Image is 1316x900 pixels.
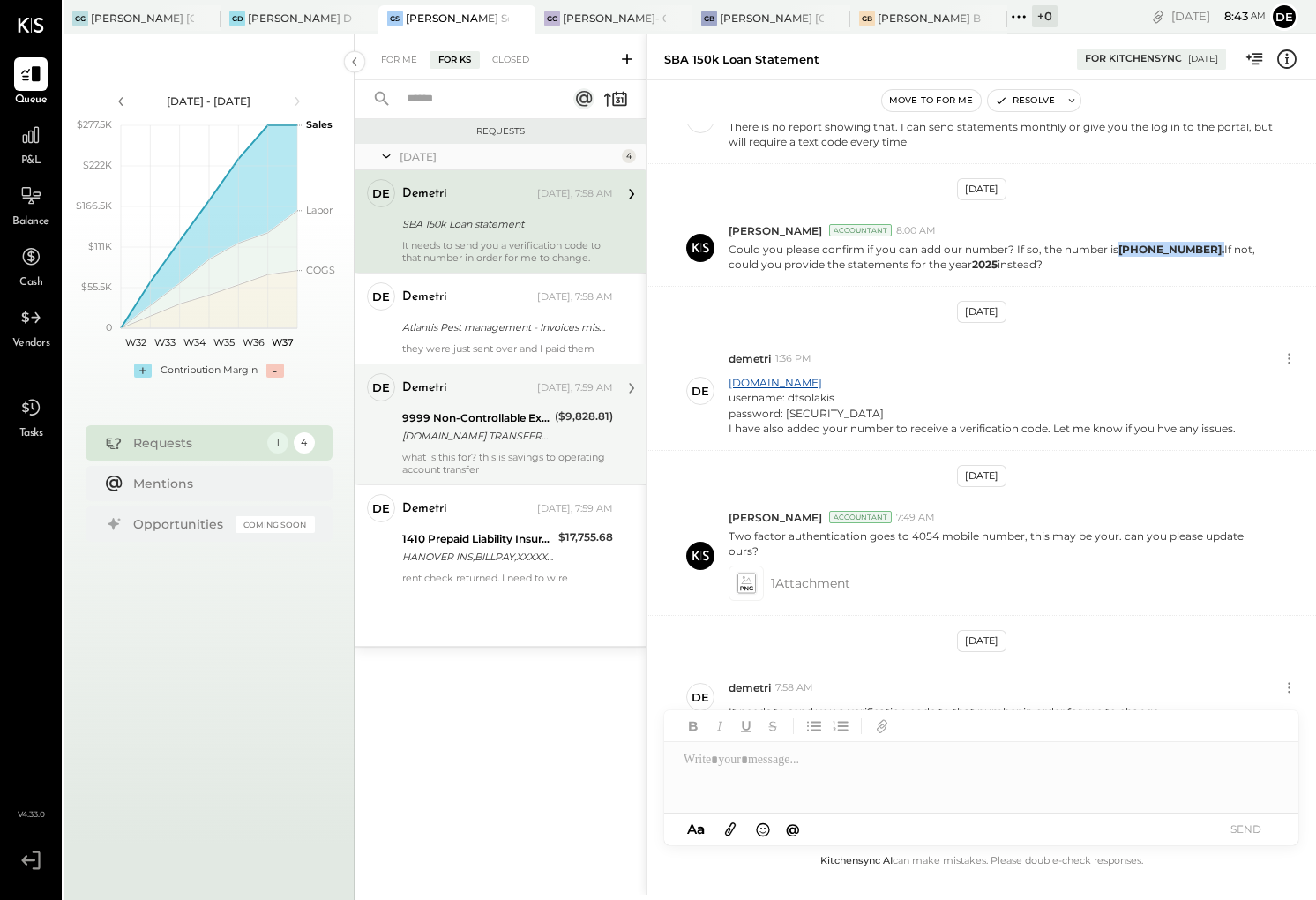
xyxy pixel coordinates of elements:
div: de [372,379,390,396]
div: [DATE] [400,149,617,164]
div: [DATE], 7:59 AM [537,502,613,516]
div: GB [859,11,875,26]
div: [DATE] [957,178,1006,200]
div: [PERSON_NAME] Downtown [248,11,351,26]
div: rent check returned. I need to wire [402,572,613,584]
button: Resolve [988,90,1062,111]
div: [DATE] [957,465,1006,487]
div: GS [387,11,403,26]
button: Move to for me [882,90,981,111]
div: + 0 [1032,5,1058,27]
div: password: [SECURITY_DATA] [729,406,1236,421]
div: ($9,828.81) [555,408,613,425]
button: Aa [682,820,710,839]
button: Underline [735,715,758,738]
div: [DATE] [957,301,1006,323]
button: Add URL [871,715,894,738]
div: [DOMAIN_NAME] TRANSFER FROM ACCT 231372691 XXXXXX5618 - BUSINESS MONEY MARKET SA [402,427,550,445]
span: 1:36 PM [775,352,811,366]
button: de [1270,3,1298,31]
text: 0 [106,321,112,334]
div: For Me [372,51,426,69]
div: SBA 150k Loan statement [664,51,819,68]
div: [PERSON_NAME]- Causeway [563,11,666,26]
text: W37 [271,336,293,349]
div: GD [229,11,245,26]
div: Opportunities [133,515,227,533]
span: [PERSON_NAME] [729,510,822,525]
div: what is this for? this is savings to operating account transfer [402,451,613,476]
div: [DATE] [1188,53,1218,65]
div: 1410 Prepaid Liability Insurance [402,530,553,548]
text: W35 [213,336,234,349]
div: demetri [402,289,447,306]
div: de [692,689,709,706]
text: W32 [124,336,146,349]
div: [PERSON_NAME] [GEOGRAPHIC_DATA] [91,11,194,26]
div: SBA 150k Loan statement [402,215,608,233]
div: [PERSON_NAME] Back Bay [878,11,981,26]
div: [DATE], 7:58 AM [537,187,613,201]
span: P&L [21,154,41,169]
span: demetri [729,351,771,366]
text: Labor [306,204,333,216]
div: Accountant [829,224,892,236]
span: 7:49 AM [896,511,935,525]
a: Balance [1,179,61,230]
div: GB [701,11,717,26]
span: Queue [15,93,48,109]
span: 7:58 AM [775,681,813,695]
div: they were just sent over and I paid them [402,342,613,355]
span: @ [786,821,800,837]
div: For KS [430,51,480,69]
button: SEND [1210,817,1281,841]
text: W36 [242,336,264,349]
b: [PHONE_NUMBER]. [1118,243,1224,256]
a: Cash [1,240,61,291]
div: [DATE], 7:59 AM [537,381,613,395]
p: It needs to send you a verification code to that number in order for me to change. [729,704,1162,719]
div: GG [72,11,88,26]
span: Cash [19,275,42,291]
a: Tasks [1,391,61,442]
a: Queue [1,57,61,109]
div: Contribution Margin [161,364,258,378]
text: Sales [306,118,333,131]
div: For KitchenSync [1085,52,1182,66]
div: + [134,364,152,378]
div: de [372,185,390,202]
div: Accountant [829,511,892,523]
div: username: dtsolakis [729,390,1236,405]
div: copy link [1149,7,1167,26]
text: $166.5K [76,199,112,212]
span: 1 Attachment [771,566,850,601]
span: a [697,821,705,837]
p: Could you please confirm if you can add our number? If so, the number is If not, could you provid... [729,242,1274,272]
button: Ordered List [829,715,852,738]
div: Requests [363,125,637,138]
div: de [372,500,390,517]
div: $17,755.68 [558,529,613,546]
strong: 2025 [972,258,998,271]
span: 8:00 AM [896,224,936,238]
div: [DATE] [957,630,1006,652]
span: [PERSON_NAME] [729,223,822,238]
button: Italic [708,715,731,738]
div: I have also added your number to receive a verification code. Let me know if you hve any issues. [729,421,1236,436]
div: Atlantis Pest management - Invoices missing in Aug-25 [402,319,608,336]
div: [DATE] - [DATE] [134,94,284,109]
text: $55.5K [81,281,112,293]
div: de [372,289,390,305]
span: demetri [729,680,771,695]
p: There is no report showing that. I can send statements monthly or give you the log in to the port... [729,119,1274,149]
div: [DATE], 7:58 AM [537,290,613,304]
a: P&L [1,118,61,169]
button: Unordered List [803,715,826,738]
a: Vendors [1,301,61,352]
div: 4 [294,432,315,454]
div: HANOVER INS,BILLPAY,XXXXXX0160 [402,548,553,566]
button: Bold [682,715,705,738]
text: $111K [88,240,112,252]
div: demetri [402,185,447,203]
p: Two factor authentication goes to 4054 mobile number, this may be your. can you please update ours? [729,529,1274,559]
